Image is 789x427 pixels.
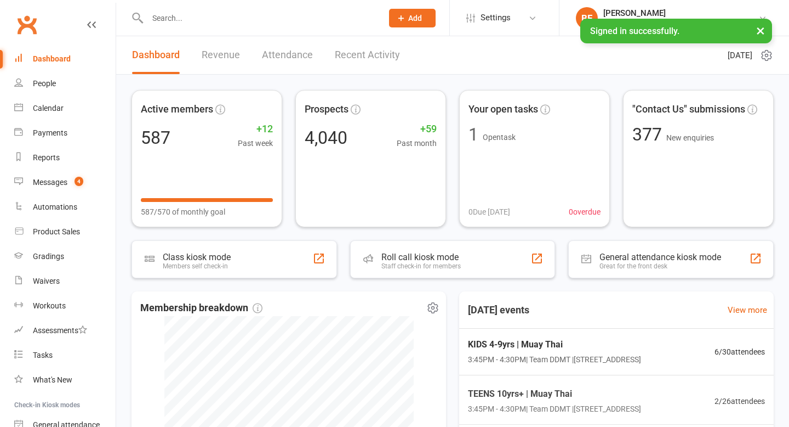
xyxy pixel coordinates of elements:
span: 2 / 26 attendees [714,395,765,407]
a: Waivers [14,269,116,294]
a: Workouts [14,294,116,318]
a: Messages 4 [14,170,116,195]
span: +12 [238,121,273,137]
div: Workouts [33,301,66,310]
div: Members self check-in [163,262,231,270]
div: Calendar [33,104,64,113]
div: 587 [141,129,170,147]
div: Roll call kiosk mode [381,252,461,262]
span: Open task [483,133,516,142]
a: View more [728,304,767,317]
span: 6 / 30 attendees [714,346,765,358]
a: Tasks [14,343,116,368]
a: People [14,71,116,96]
span: 0 Due [DATE] [468,206,510,218]
span: Add [408,14,422,23]
div: Reports [33,153,60,162]
div: Waivers [33,277,60,285]
div: Payments [33,128,67,137]
span: Membership breakdown [140,300,262,316]
div: [PERSON_NAME] [603,8,758,18]
div: Tasks [33,351,53,359]
span: Settings [481,5,511,30]
a: Attendance [262,36,313,74]
span: TEENS 10yrs+ | Muay Thai [468,387,641,401]
input: Search... [144,10,375,26]
div: Messages [33,178,67,187]
div: 1 [468,126,478,143]
div: Class kiosk mode [163,252,231,262]
span: 3:45PM - 4:30PM | Team DDMT | [STREET_ADDRESS] [468,353,641,366]
a: Assessments [14,318,116,343]
div: People [33,79,56,88]
a: Clubworx [13,11,41,38]
div: Double Dose Muay Thai [GEOGRAPHIC_DATA] [603,18,758,28]
a: What's New [14,368,116,392]
span: "Contact Us" submissions [632,102,745,117]
h3: [DATE] events [459,300,538,320]
button: × [751,19,770,42]
span: 377 [632,124,666,145]
div: Dashboard [33,54,71,63]
a: Dashboard [132,36,180,74]
span: Past week [238,137,273,149]
span: New enquiries [666,133,714,142]
span: Active members [141,102,213,117]
div: Product Sales [33,227,80,236]
a: Automations [14,195,116,220]
a: Recent Activity [335,36,400,74]
span: Past month [397,137,437,149]
span: 0 overdue [569,206,601,218]
a: Dashboard [14,47,116,71]
div: Staff check-in for members [381,262,461,270]
a: Gradings [14,244,116,269]
button: Add [389,9,436,27]
span: Signed in successfully. [590,26,679,36]
span: Prospects [305,102,348,117]
a: Calendar [14,96,116,121]
div: 4,040 [305,129,347,147]
span: KIDS 4-9yrs | Muay Thai [468,338,641,352]
div: BF [576,7,598,29]
span: Your open tasks [468,102,538,117]
div: General attendance kiosk mode [599,252,721,262]
div: Assessments [33,326,87,335]
span: [DATE] [728,49,752,62]
span: 3:45PM - 4:30PM | Team DDMT | [STREET_ADDRESS] [468,403,641,415]
a: Product Sales [14,220,116,244]
a: Revenue [202,36,240,74]
div: Automations [33,203,77,211]
a: Payments [14,121,116,145]
span: 4 [75,177,83,186]
div: Gradings [33,252,64,261]
span: +59 [397,121,437,137]
div: Great for the front desk [599,262,721,270]
span: 587/570 of monthly goal [141,206,225,218]
div: What's New [33,375,72,384]
a: Reports [14,145,116,170]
